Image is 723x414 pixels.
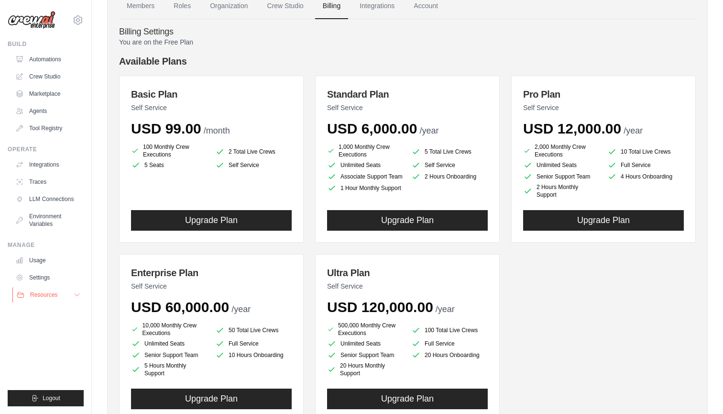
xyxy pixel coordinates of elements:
li: 1 Hour Monthly Support [327,183,404,193]
li: Associate Support Team [327,172,404,181]
span: USD 99.00 [131,121,201,136]
li: 100 Total Live Crews [411,324,488,337]
a: Traces [11,174,84,190]
button: Upgrade Plan [327,389,488,409]
li: 10 Total Live Crews [607,145,684,158]
div: Manage [8,241,84,249]
img: Logo [8,11,55,29]
p: Self Service [523,103,684,112]
a: Settings [11,270,84,285]
li: 20 Hours Monthly Support [327,362,404,377]
span: /year [436,304,455,314]
li: Self Service [411,160,488,170]
li: 50 Total Live Crews [215,324,292,337]
li: 1,000 Monthly Crew Executions [327,143,404,158]
span: /month [204,126,230,135]
p: Self Service [327,281,488,291]
a: Environment Variables [11,209,84,232]
h3: Standard Plan [327,88,488,101]
h3: Enterprise Plan [131,266,292,280]
li: Senior Support Team [327,350,404,360]
li: Full Service [607,160,684,170]
h3: Basic Plan [131,88,292,101]
a: Tool Registry [11,121,84,136]
span: USD 120,000.00 [327,299,433,315]
div: Operate [8,145,84,153]
button: Upgrade Plan [131,210,292,231]
li: 5 Total Live Crews [411,145,488,158]
li: Senior Support Team [523,172,600,181]
li: Unlimited Seats [131,339,208,348]
span: USD 6,000.00 [327,121,417,136]
span: Logout [43,394,60,402]
a: Usage [11,253,84,268]
li: Self Service [215,160,292,170]
button: Upgrade Plan [131,389,292,409]
li: 10 Hours Onboarding [215,350,292,360]
a: LLM Connections [11,191,84,207]
p: Self Service [327,103,488,112]
a: Integrations [11,157,84,172]
li: 500,000 Monthly Crew Executions [327,322,404,337]
iframe: Chat Widget [675,368,723,414]
span: USD 60,000.00 [131,299,229,315]
li: 5 Seats [131,160,208,170]
li: 10,000 Monthly Crew Executions [131,322,208,337]
a: Crew Studio [11,69,84,84]
li: 5 Hours Monthly Support [131,362,208,377]
p: Self Service [131,281,292,291]
li: 2 Hours Onboarding [411,172,488,181]
li: Unlimited Seats [523,160,600,170]
li: 100 Monthly Crew Executions [131,143,208,158]
span: /year [231,304,251,314]
div: Виджет чата [675,368,723,414]
li: 20 Hours Onboarding [411,350,488,360]
li: Full Service [215,339,292,348]
h3: Ultra Plan [327,266,488,280]
li: Full Service [411,339,488,348]
p: Self Service [131,103,292,112]
a: Automations [11,52,84,67]
p: You are on the Free Plan [119,37,696,47]
button: Upgrade Plan [523,210,684,231]
li: 2,000 Monthly Crew Executions [523,143,600,158]
a: Agents [11,103,84,119]
button: Resources [12,287,85,302]
div: Build [8,40,84,48]
a: Marketplace [11,86,84,101]
button: Logout [8,390,84,406]
button: Upgrade Plan [327,210,488,231]
h4: Billing Settings [119,27,696,37]
span: /year [419,126,438,135]
span: /year [624,126,643,135]
h4: Available Plans [119,55,696,68]
li: 2 Total Live Crews [215,145,292,158]
li: 2 Hours Monthly Support [523,183,600,199]
li: Senior Support Team [131,350,208,360]
li: Unlimited Seats [327,160,404,170]
span: Resources [30,291,57,299]
h3: Pro Plan [523,88,684,101]
span: USD 12,000.00 [523,121,621,136]
li: Unlimited Seats [327,339,404,348]
li: 4 Hours Onboarding [607,172,684,181]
